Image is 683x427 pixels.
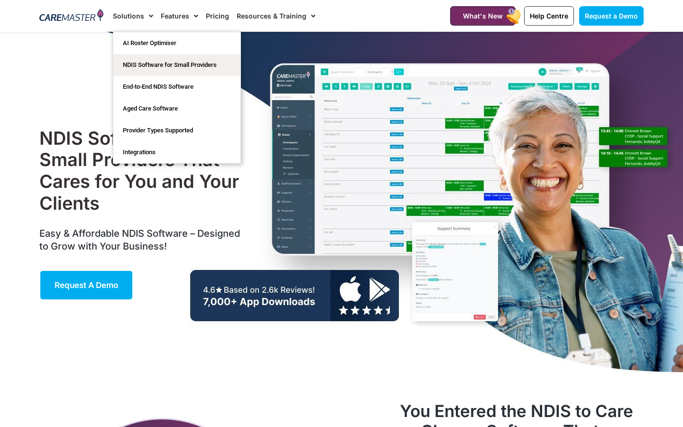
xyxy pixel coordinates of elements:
span: Help Centre [530,12,568,20]
img: CareMaster Logo [39,9,103,23]
a: Request a Demo [39,270,133,300]
a: Request a Demo [579,6,644,26]
ul: Solutions [113,32,241,164]
a: What's New [450,6,516,26]
a: Integrations [113,141,240,163]
a: Aged Care Software [113,98,240,120]
span: What's New [463,12,503,20]
a: Provider Types Supported [113,120,240,141]
a: End-to-End NDIS Software [113,76,240,98]
h1: NDIS Software for Small Providers That Cares for You and Your Clients [39,128,245,214]
span: Easy & Affordable NDIS Software – Designed to Grow with Your Business! [39,228,240,252]
span: Request a Demo [55,280,118,290]
a: AI Roster Optimiser [113,32,240,54]
span: Request a Demo [585,12,638,20]
a: Help Centre [524,6,574,26]
a: NDIS Software for Small Providers [113,54,240,76]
